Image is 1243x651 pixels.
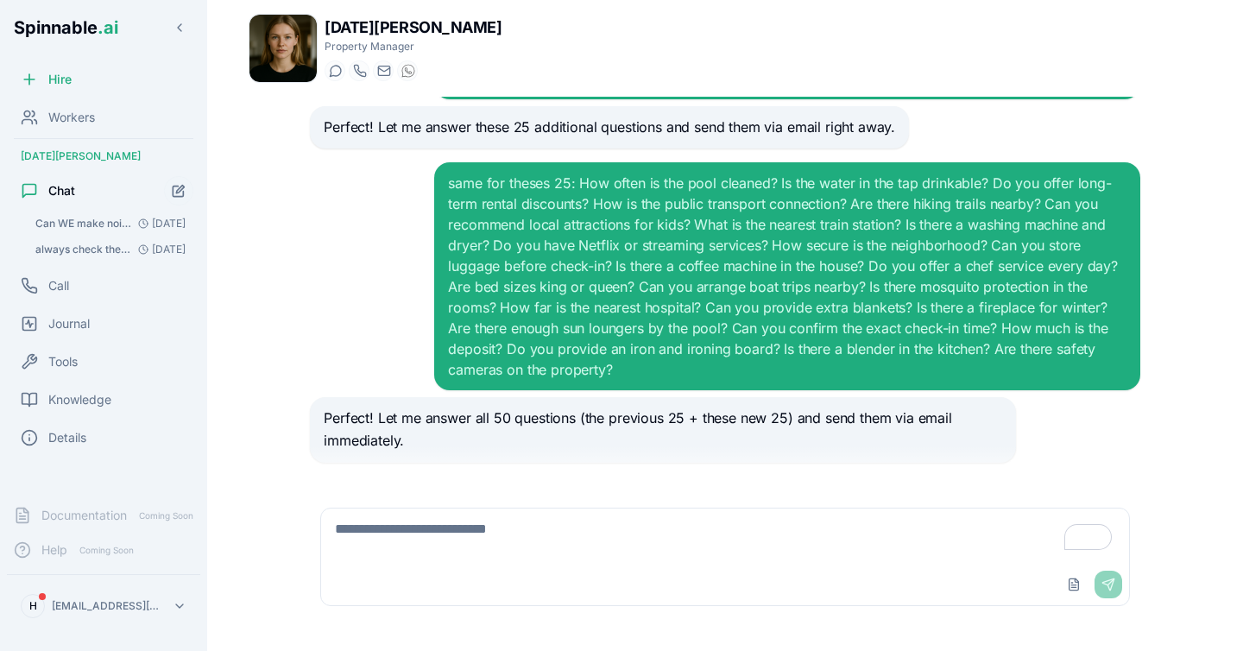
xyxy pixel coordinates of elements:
button: Start new chat [164,176,193,205]
span: Details [48,429,86,446]
span: Coming Soon [134,508,199,524]
img: Lucia Perez [249,15,317,82]
span: Can WE make noise after 22pm? : Yes! Based on our SOPs, we use **Minut noise monitoring devices**... [35,217,131,231]
button: Open conversation: always check the two SOPs you have on your knowledge base [28,237,193,262]
span: H [29,599,37,613]
h1: [DATE][PERSON_NAME] [325,16,502,40]
p: [EMAIL_ADDRESS][DOMAIN_NAME] [52,599,166,613]
p: Perfect! Let me answer all 50 questions (the previous 25 + these new 25) and send them via email ... [324,408,1001,452]
div: [DATE][PERSON_NAME] [7,142,200,170]
span: [DATE] [131,243,186,256]
p: Perfect! Let me answer these 25 additional questions and send them via email right away. [324,117,895,139]
span: Chat [48,182,75,199]
p: Property Manager [325,40,502,54]
button: H[EMAIL_ADDRESS][DOMAIN_NAME] [14,589,193,623]
span: Call [48,277,69,294]
button: Start a chat with Lucia Perez [325,60,345,81]
button: Open conversation: Can WE make noise after 22pm? [28,212,193,236]
span: Spinnable [14,17,118,38]
span: Journal [48,315,90,332]
textarea: To enrich screen reader interactions, please activate Accessibility in Grammarly extension settings [321,509,1129,564]
button: WhatsApp [397,60,418,81]
button: Start a call with Lucia Perez [349,60,369,81]
span: always check the two SOPs you have on your knowledge base: I'll check the SOPs (Standard Operatin... [35,243,131,256]
span: Coming Soon [74,542,139,559]
span: Knowledge [48,391,111,408]
span: Tools [48,353,78,370]
span: .ai [98,17,118,38]
span: Workers [48,109,95,126]
span: [DATE] [131,217,186,231]
button: Send email to lucia.perez@getspinnable.ai [373,60,394,81]
span: Help [41,541,67,559]
img: WhatsApp [401,64,415,78]
div: same for theses 25: How often is the pool cleaned? Is the water in the tap drinkable? Do you offe... [448,173,1126,380]
span: Hire [48,71,72,88]
span: Documentation [41,507,127,524]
